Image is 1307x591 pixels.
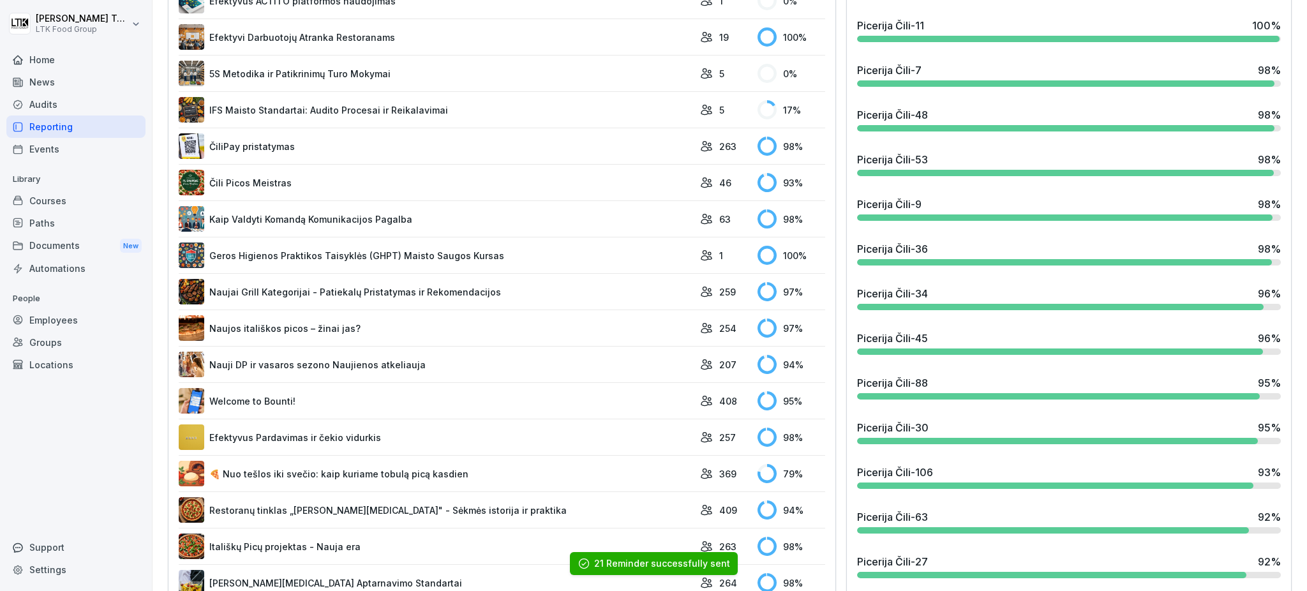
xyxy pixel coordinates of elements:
[852,57,1286,92] a: Picerija Čili-798%
[758,282,825,301] div: 97 %
[179,461,694,486] a: 🍕 Nuo tešlos iki svečio: kaip kuriame tobulą picą kasdien
[857,18,924,33] div: Picerija Čili-11
[857,465,933,480] div: Picerija Čili-106
[758,537,825,556] div: 98 %
[758,209,825,228] div: 98 %
[179,497,694,523] a: Restoranų tinklas „[PERSON_NAME][MEDICAL_DATA]" - Sėkmės istorija ir praktika
[719,504,737,517] p: 409
[852,370,1286,405] a: Picerija Čili-8895%
[758,64,825,83] div: 0 %
[857,197,922,212] div: Picerija Čili-9
[852,147,1286,181] a: Picerija Čili-5398%
[179,97,204,123] img: o8zcka46xsmsomqhz5tyg8rd.png
[6,212,146,234] div: Paths
[36,13,129,24] p: [PERSON_NAME] Tumašiene
[758,500,825,520] div: 94 %
[719,176,731,190] p: 46
[852,460,1286,494] a: Picerija Čili-10693%
[852,13,1286,47] a: Picerija Čili-11100%
[179,424,694,450] a: Efektyvus Pardavimas ir čekio vidurkis
[179,24,694,50] a: Efektyvi Darbuotojų Atranka Restoranams
[6,116,146,138] a: Reporting
[594,557,730,570] div: 21 Reminder successfully sent
[852,504,1286,539] a: Picerija Čili-6392%
[1258,197,1281,212] div: 98 %
[179,388,694,414] a: Welcome to Bounti!
[719,322,736,335] p: 254
[179,243,694,268] a: Geros Higienos Praktikos Taisyklės (GHPT) Maisto Saugos Kursas
[179,24,204,50] img: cj2ypqr3rpc0mzs6rxd4ezt5.png
[758,137,825,156] div: 98 %
[179,170,204,195] img: yo7qqi3zq6jvcu476py35rt8.png
[857,107,928,123] div: Picerija Čili-48
[179,97,694,123] a: IFS Maisto Standartai: Audito Procesai ir Reikalavimai
[857,331,928,346] div: Picerija Čili-45
[179,352,204,377] img: u49ee7h6de0efkuueawfgupt.png
[758,391,825,410] div: 95 %
[857,420,929,435] div: Picerija Čili-30
[6,71,146,93] a: News
[758,464,825,483] div: 79 %
[6,169,146,190] p: Library
[179,352,694,377] a: Nauji DP ir vasaros sezono Naujienos atkeliauja
[719,249,723,262] p: 1
[852,236,1286,271] a: Picerija Čili-3698%
[1252,18,1281,33] div: 100 %
[179,243,204,268] img: ov2xb539ngxbdw4gp3hr494j.png
[179,206,204,232] img: z618rxypiqtftz5qimyyzrxa.png
[719,358,736,371] p: 207
[1258,152,1281,167] div: 98 %
[6,234,146,258] div: Documents
[758,173,825,192] div: 93 %
[719,431,736,444] p: 257
[719,394,737,408] p: 408
[857,286,928,301] div: Picerija Čili-34
[758,428,825,447] div: 98 %
[179,388,204,414] img: xgfduithoxxyhirrlmyo7nin.png
[179,534,204,559] img: vnq8o9l4lxrvjwsmlxb2om7q.png
[6,93,146,116] a: Audits
[1258,509,1281,525] div: 92 %
[758,100,825,119] div: 17 %
[6,354,146,376] a: Locations
[179,133,694,159] a: ČiliPay pristatymas
[719,467,736,481] p: 369
[719,31,729,44] p: 19
[852,549,1286,583] a: Picerija Čili-2792%
[1258,63,1281,78] div: 98 %
[857,375,928,391] div: Picerija Čili-88
[6,331,146,354] a: Groups
[857,509,928,525] div: Picerija Čili-63
[758,27,825,47] div: 100 %
[36,25,129,34] p: LTK Food Group
[179,497,204,523] img: pmzzd9gte8gjhzt6yzm0m3xm.png
[852,281,1286,315] a: Picerija Čili-3496%
[6,288,146,309] p: People
[1258,241,1281,257] div: 98 %
[719,285,736,299] p: 259
[179,133,204,159] img: pa38v36gr7q26ajnrb9myajx.png
[6,138,146,160] a: Events
[1258,375,1281,391] div: 95 %
[179,534,694,559] a: Itališkų Picų projektas - Nauja era
[179,315,204,341] img: j6p8nacpxa9w6vbzyquke6uf.png
[179,206,694,232] a: Kaip Valdyti Komandą Komunikacijos Pagalba
[6,190,146,212] a: Courses
[6,558,146,581] a: Settings
[719,140,736,153] p: 263
[6,309,146,331] a: Employees
[6,257,146,280] a: Automations
[6,49,146,71] a: Home
[1258,107,1281,123] div: 98 %
[719,213,731,226] p: 63
[1258,331,1281,346] div: 96 %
